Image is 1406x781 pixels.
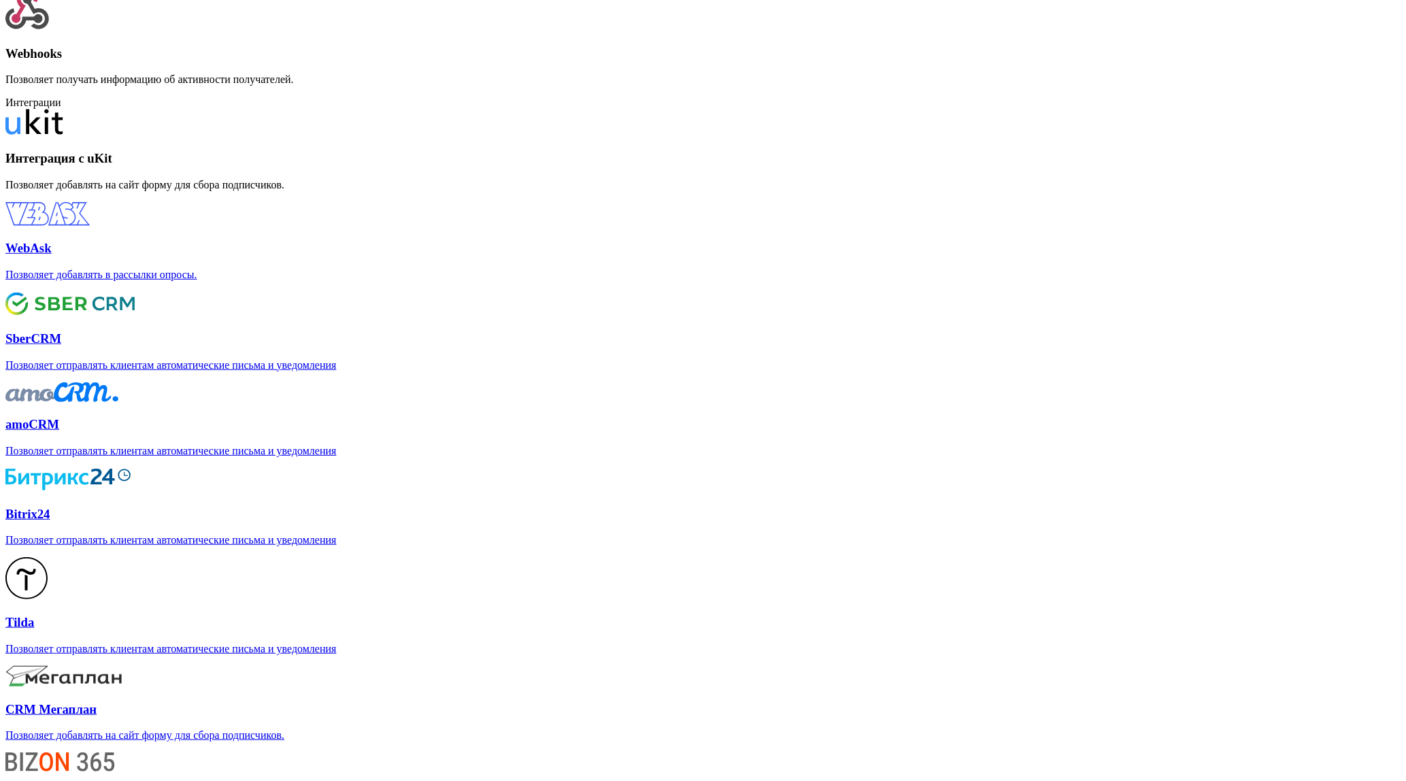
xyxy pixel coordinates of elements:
a: amoCRMПозволяет отправлять клиентам автоматические письма и уведомления [5,382,1401,457]
h3: amoCRM [5,417,1401,432]
p: Позволяет отправлять клиентам автоматические письма и уведомления [5,534,1401,546]
h3: CRM Мегаплан [5,702,1401,717]
h3: Tilda [5,615,1401,630]
h3: Интеграция с uKit [5,151,1401,166]
p: Позволяет отправлять клиентам автоматические письма и уведомления [5,445,1401,457]
p: Позволяет отправлять клиентам автоматические письма и уведомления [5,359,1401,371]
a: TildaПозволяет отправлять клиентам автоматические письма и уведомления [5,557,1401,654]
a: Интеграция с uKitПозволяет добавлять на сайт форму для сбора подписчиков. [5,109,1401,190]
p: Позволяет добавлять на сайт форму для сбора подписчиков. [5,179,1401,191]
h3: WebAsk [5,241,1401,256]
div: Интеграции [5,97,1401,109]
a: SberCRMПозволяет отправлять клиентам автоматические письма и уведомления [5,292,1401,371]
a: Bitrix24Позволяет отправлять клиентам автоматические письма и уведомления [5,468,1401,546]
p: Позволяет отправлять клиентам автоматические письма и уведомления [5,643,1401,655]
a: CRM МегапланПозволяет добавлять на сайт форму для сбора подписчиков. [5,666,1401,742]
h3: SberCRM [5,331,1401,346]
h3: Bitrix24 [5,507,1401,522]
p: Позволяет добавлять на сайт форму для сбора подписчиков. [5,729,1401,742]
p: Позволяет получать информацию об активности получателей. [5,73,1401,86]
h3: Webhooks [5,46,1401,61]
p: Позволяет добавлять в рассылки опросы. [5,269,1401,281]
a: WebAskПозволяет добавлять в рассылки опросы. [5,202,1401,281]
